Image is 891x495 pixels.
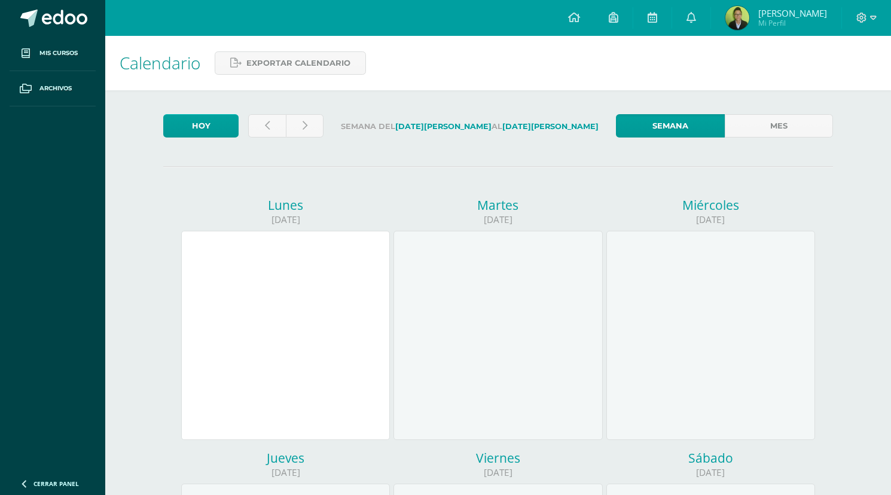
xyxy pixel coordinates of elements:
span: Mi Perfil [758,18,827,28]
img: b7fed7a5b08e3288e2271a8a47f69db7.png [725,6,749,30]
span: Archivos [39,84,72,93]
div: Lunes [181,197,390,213]
a: Mes [725,114,833,137]
div: Jueves [181,450,390,466]
span: Cerrar panel [33,479,79,488]
a: Hoy [163,114,239,137]
div: [DATE] [393,466,602,479]
span: Mis cursos [39,48,78,58]
div: Miércoles [606,197,815,213]
span: Calendario [120,51,200,74]
div: Sábado [606,450,815,466]
div: [DATE] [181,466,390,479]
span: Exportar calendario [246,52,350,74]
div: [DATE] [181,213,390,226]
strong: [DATE][PERSON_NAME] [395,122,492,131]
a: Exportar calendario [215,51,366,75]
div: [DATE] [606,466,815,479]
label: Semana del al [333,114,606,139]
div: [DATE] [606,213,815,226]
div: [DATE] [393,213,602,226]
div: Viernes [393,450,602,466]
span: [PERSON_NAME] [758,7,827,19]
a: Semana [616,114,724,137]
a: Archivos [10,71,96,106]
strong: [DATE][PERSON_NAME] [502,122,599,131]
a: Mis cursos [10,36,96,71]
div: Martes [393,197,602,213]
